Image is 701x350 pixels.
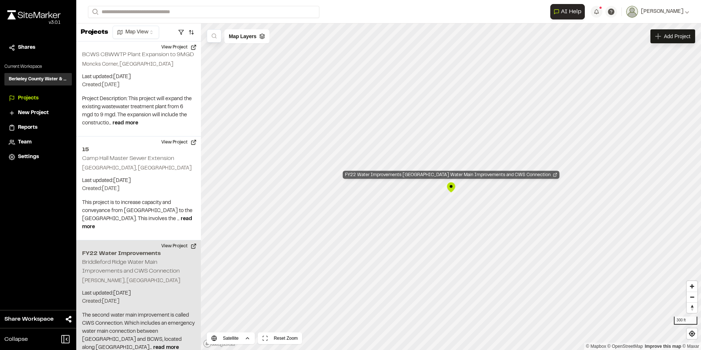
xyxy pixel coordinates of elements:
button: Open AI Assistant [550,4,585,19]
span: Reports [18,124,37,132]
div: Open AI Assistant [550,4,588,19]
p: [GEOGRAPHIC_DATA], [GEOGRAPHIC_DATA] [82,164,195,172]
div: Open Project [343,171,559,179]
div: 300 ft [674,317,697,325]
p: Created: [DATE] [82,185,195,193]
button: View Project [157,240,201,252]
span: Zoom out [687,292,697,302]
p: Created: [DATE] [82,81,195,89]
h2: Camp Hall Master Sewer Extension [82,156,174,161]
span: Map Layers [229,32,256,40]
span: Projects [18,94,38,102]
span: Collapse [4,335,28,344]
button: Reset bearing to north [687,302,697,313]
p: Created: [DATE] [82,298,195,306]
button: Zoom in [687,281,697,292]
a: Map feedback [645,344,681,349]
img: User [626,6,638,18]
button: View Project [157,41,201,53]
h2: 15 [82,145,195,154]
p: Moncks Corner, [GEOGRAPHIC_DATA] [82,61,195,69]
p: Last updated: [DATE] [82,289,195,298]
button: [PERSON_NAME] [626,6,689,18]
p: Current Workspace [4,63,72,70]
a: Mapbox [586,344,606,349]
a: Shares [9,44,67,52]
p: This project is to increase capacity and conveyance from [GEOGRAPHIC_DATA] to the [GEOGRAPHIC_DAT... [82,199,195,231]
span: read more [153,346,179,350]
p: Project Description: This project will expand the existing wastewater treatment plant from 6 mgd ... [82,95,195,127]
img: rebrand.png [7,10,60,19]
button: Zoom out [687,292,697,302]
button: Reset Zoom [258,332,302,344]
p: Projects [81,28,108,37]
button: Satellite [207,332,255,344]
h3: Berkeley County Water & Sewer [9,76,67,83]
a: Team [9,138,67,146]
a: Settings [9,153,67,161]
span: [PERSON_NAME] [641,8,683,16]
span: Share Workspace [4,315,54,324]
a: Projects [9,94,67,102]
span: Add Project [664,33,690,40]
a: Mapbox logo [203,339,235,348]
button: View Project [157,136,201,148]
span: Team [18,138,32,146]
button: Find my location [687,328,697,339]
a: Reports [9,124,67,132]
a: OpenStreetMap [608,344,643,349]
div: Map marker [445,182,456,193]
span: New Project [18,109,49,117]
span: read more [113,121,138,125]
canvas: Map [201,23,701,350]
h2: BCWS CBWWTP Plant Expansion to 9MGD [82,52,194,57]
p: [PERSON_NAME], [GEOGRAPHIC_DATA] [82,277,195,285]
button: Search [88,6,101,18]
div: Oh geez...please don't... [7,19,60,26]
span: Shares [18,44,35,52]
span: Settings [18,153,39,161]
h2: FY22 Water Improvements [82,249,195,258]
a: Maxar [682,344,699,349]
span: AI Help [561,7,581,16]
h2: Briddleford Ridge Water Main Improvements and CWS Connection [82,260,180,274]
p: Last updated: [DATE] [82,177,195,185]
a: New Project [9,109,67,117]
p: Last updated: [DATE] [82,73,195,81]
